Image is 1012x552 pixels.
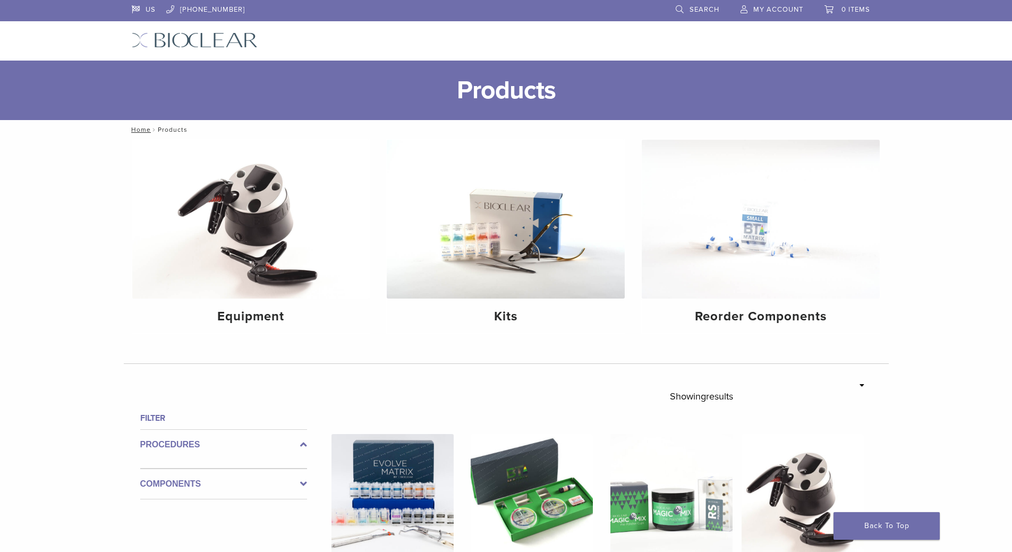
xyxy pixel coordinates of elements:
[395,307,616,326] h4: Kits
[387,140,625,299] img: Kits
[670,385,733,407] p: Showing results
[841,5,870,14] span: 0 items
[642,140,880,333] a: Reorder Components
[132,140,370,299] img: Equipment
[124,120,889,139] nav: Products
[650,307,871,326] h4: Reorder Components
[834,512,940,540] a: Back To Top
[151,127,158,132] span: /
[128,126,151,133] a: Home
[690,5,719,14] span: Search
[132,32,258,48] img: Bioclear
[642,140,880,299] img: Reorder Components
[140,412,307,424] h4: Filter
[387,140,625,333] a: Kits
[753,5,803,14] span: My Account
[140,478,307,490] label: Components
[132,140,370,333] a: Equipment
[141,307,362,326] h4: Equipment
[140,438,307,451] label: Procedures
